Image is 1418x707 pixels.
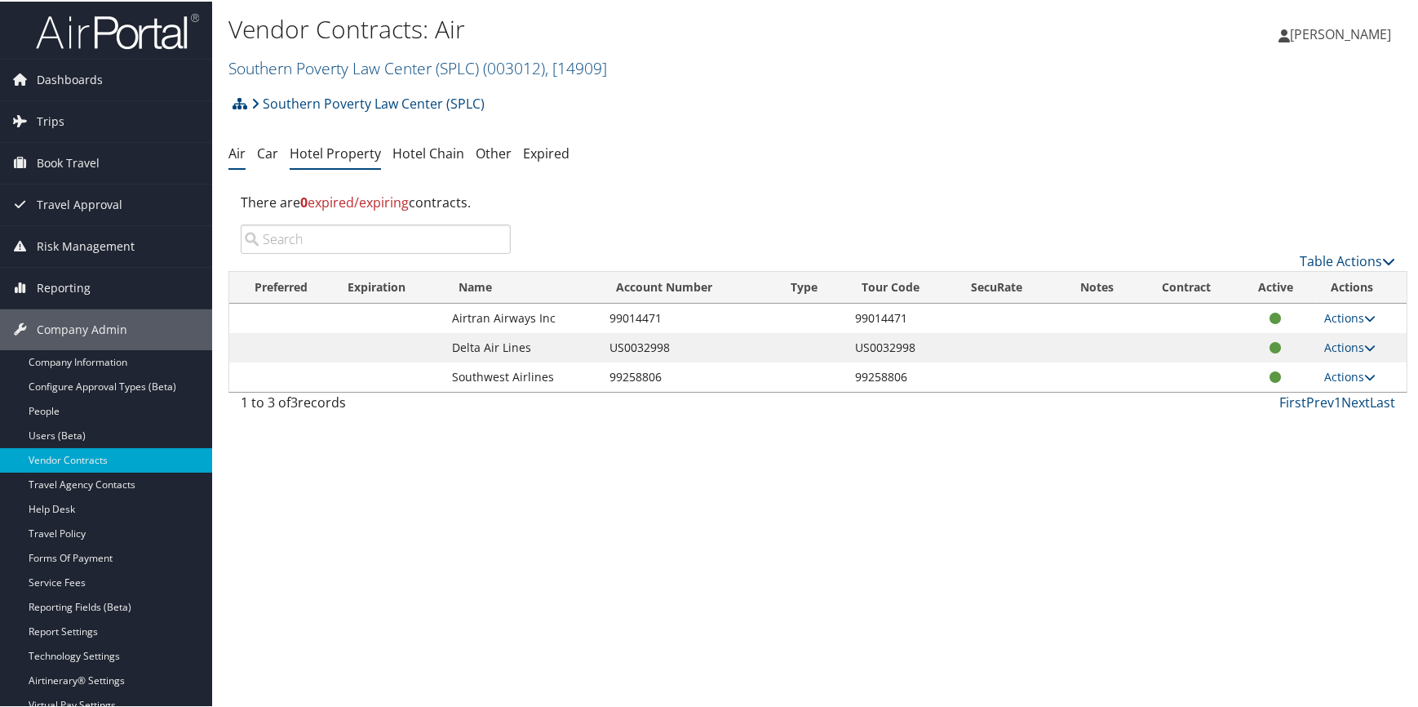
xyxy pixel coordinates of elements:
[1316,270,1407,302] th: Actions
[545,56,607,78] span: , [ 14909 ]
[290,392,298,410] span: 3
[1137,270,1235,302] th: Contract: activate to sort column descending
[241,391,511,419] div: 1 to 3 of records
[37,100,64,140] span: Trips
[601,302,776,331] td: 99014471
[1279,392,1306,410] a: First
[1341,392,1370,410] a: Next
[228,11,1014,45] h1: Vendor Contracts: Air
[956,270,1057,302] th: SecuRate: activate to sort column ascending
[444,331,602,361] td: Delta Air Lines
[37,266,91,307] span: Reporting
[333,270,444,302] th: Expiration: activate to sort column ascending
[228,179,1407,223] div: There are contracts.
[776,270,847,302] th: Type: activate to sort column ascending
[37,58,103,99] span: Dashboards
[1334,392,1341,410] a: 1
[847,331,956,361] td: US0032998
[300,192,409,210] span: expired/expiring
[290,143,381,161] a: Hotel Property
[1324,338,1376,353] a: Actions
[37,225,135,265] span: Risk Management
[1058,270,1137,302] th: Notes: activate to sort column ascending
[476,143,512,161] a: Other
[300,192,308,210] strong: 0
[392,143,464,161] a: Hotel Chain
[257,143,278,161] a: Car
[601,361,776,390] td: 99258806
[601,331,776,361] td: US0032998
[1370,392,1395,410] a: Last
[483,56,545,78] span: ( 003012 )
[228,143,246,161] a: Air
[1235,270,1316,302] th: Active: activate to sort column ascending
[1290,24,1391,42] span: [PERSON_NAME]
[1306,392,1334,410] a: Prev
[229,270,333,302] th: Preferred: activate to sort column ascending
[1300,251,1395,269] a: Table Actions
[523,143,569,161] a: Expired
[847,302,956,331] td: 99014471
[241,223,511,252] input: Search
[37,183,122,224] span: Travel Approval
[37,308,127,349] span: Company Admin
[601,270,776,302] th: Account Number: activate to sort column ascending
[1278,8,1407,57] a: [PERSON_NAME]
[847,361,956,390] td: 99258806
[444,361,602,390] td: Southwest Airlines
[251,86,485,118] a: Southern Poverty Law Center (SPLC)
[847,270,956,302] th: Tour Code: activate to sort column ascending
[1324,367,1376,383] a: Actions
[37,141,100,182] span: Book Travel
[228,56,607,78] a: Southern Poverty Law Center (SPLC)
[444,302,602,331] td: Airtran Airways Inc
[1324,309,1376,324] a: Actions
[444,270,602,302] th: Name: activate to sort column ascending
[36,11,199,49] img: airportal-logo.png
